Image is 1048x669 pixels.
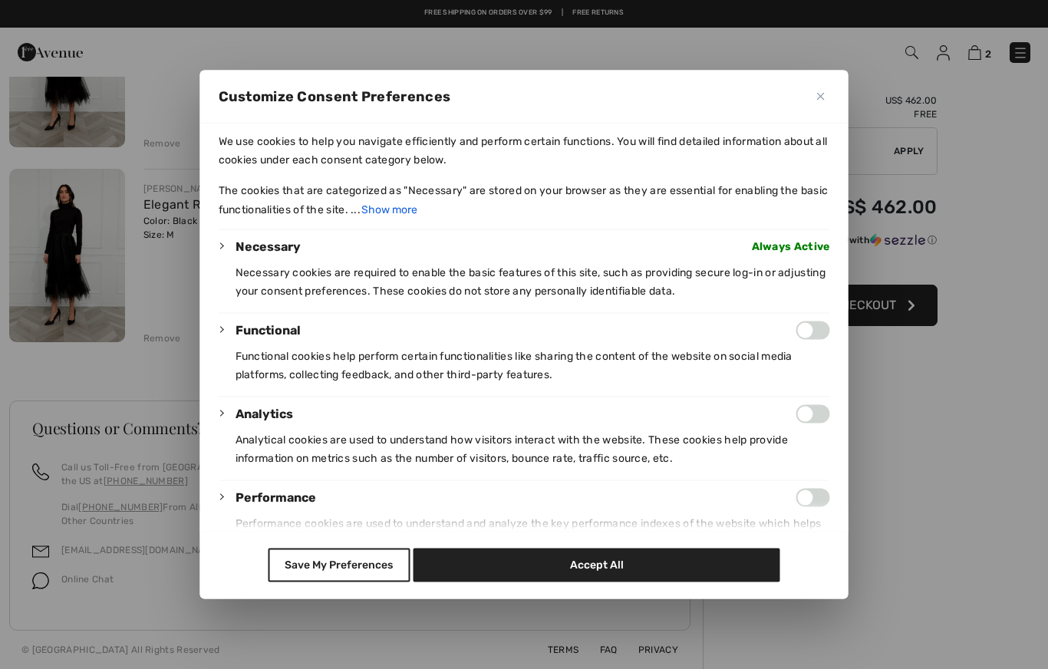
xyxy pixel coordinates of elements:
input: Enable Functional [796,321,830,340]
p: Necessary cookies are required to enable the basic features of this site, such as providing secur... [236,264,830,301]
div: Customize Consent Preferences [200,71,849,599]
input: Enable Performance [796,489,830,507]
span: Always Active [752,238,830,256]
button: Close [812,87,830,106]
button: Save My Preferences [268,548,410,582]
button: Necessary [236,238,301,256]
button: Performance [236,489,316,507]
button: Functional [236,321,301,340]
span: Customize Consent Preferences [219,87,451,106]
button: Show more [361,200,418,220]
button: Analytics [236,405,293,423]
p: We use cookies to help you navigate efficiently and perform certain functions. You will find deta... [219,133,830,170]
p: Analytical cookies are used to understand how visitors interact with the website. These cookies h... [236,431,830,468]
p: Functional cookies help perform certain functionalities like sharing the content of the website o... [236,348,830,384]
p: The cookies that are categorized as "Necessary" are stored on your browser as they are essential ... [219,182,830,220]
img: Close [817,93,825,101]
input: Enable Analytics [796,405,830,423]
button: Accept All [414,548,780,582]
